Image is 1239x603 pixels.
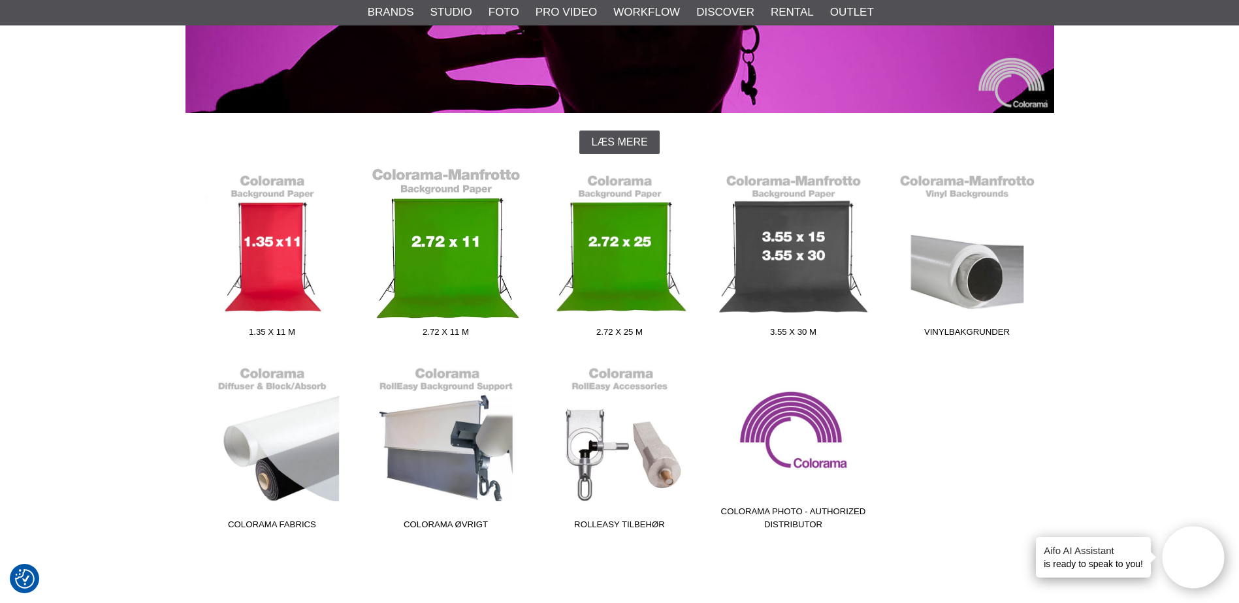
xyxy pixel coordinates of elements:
[185,326,359,343] span: 1.35 x 11 m
[771,4,814,21] a: Rental
[880,326,1054,343] span: Vinylbakgrunder
[533,360,707,536] a: RollEasy Tilbehør
[489,4,519,21] a: Foto
[359,518,533,536] span: Colorama Øvrigt
[185,360,359,536] a: Colorama Fabrics
[880,167,1054,343] a: Vinylbakgrunder
[185,518,359,536] span: Colorama Fabrics
[533,326,707,343] span: 2.72 x 25 m
[1036,537,1151,578] div: is ready to speak to you!
[707,505,880,536] span: Colorama Photo - Authorized Distributor
[536,4,597,21] a: Pro Video
[613,4,680,21] a: Workflow
[430,4,472,21] a: Studio
[185,167,359,343] a: 1.35 x 11 m
[359,167,533,343] a: 2.72 x 11 m
[707,326,880,343] span: 3.55 x 30 m
[15,567,35,591] button: Samtykkepræferencer
[359,326,533,343] span: 2.72 x 11 m
[707,167,880,343] a: 3.55 x 30 m
[830,4,874,21] a: Outlet
[15,569,35,589] img: Revisit consent button
[359,360,533,536] a: Colorama Øvrigt
[533,518,707,536] span: RollEasy Tilbehør
[707,360,880,536] a: Colorama Photo - Authorized Distributor
[591,136,647,148] span: Læs mere
[696,4,754,21] a: Discover
[533,167,707,343] a: 2.72 x 25 m
[1044,544,1143,557] h4: Aifo AI Assistant
[368,4,414,21] a: Brands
